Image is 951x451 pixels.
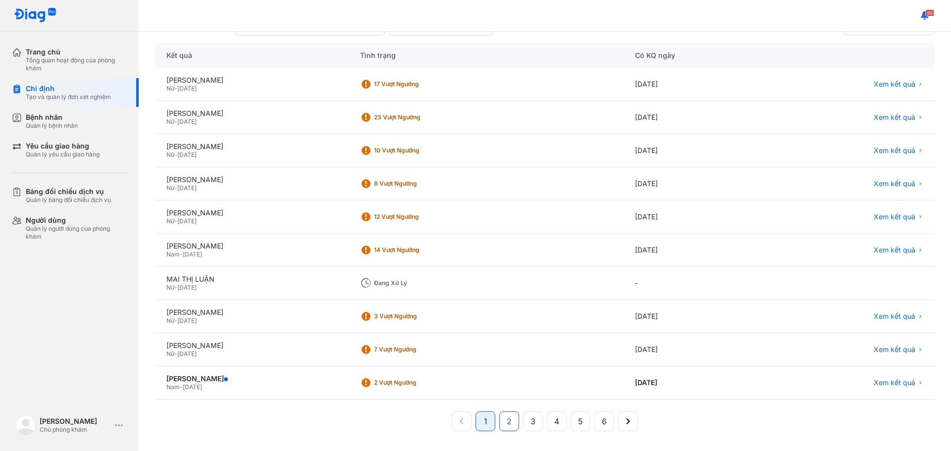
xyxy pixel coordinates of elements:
div: Chủ phòng khám [40,426,111,434]
button: 6 [594,411,614,431]
div: Kết quả [155,43,348,68]
div: [PERSON_NAME] [166,308,336,317]
div: Yêu cầu giao hàng [26,142,100,150]
div: [PERSON_NAME] [166,341,336,350]
span: 1 [484,415,487,427]
div: [DATE] [623,300,768,333]
div: Chỉ định [26,84,111,93]
div: [DATE] [623,68,768,101]
span: Nữ [166,317,174,324]
span: [DATE] [183,383,202,391]
img: logo [16,415,36,435]
span: - [180,251,183,258]
div: 14 Vượt ngưỡng [374,246,453,254]
div: [DATE] [623,134,768,167]
span: - [174,85,177,92]
span: - [180,383,183,391]
span: 4 [554,415,559,427]
span: - [174,184,177,192]
div: Tạo và quản lý đơn xét nghiệm [26,93,111,101]
button: 4 [547,411,567,431]
div: - [623,267,768,300]
span: - [174,217,177,225]
div: 3 Vượt ngưỡng [374,312,453,320]
span: Nữ [166,118,174,125]
button: 5 [571,411,590,431]
div: 7 Vượt ngưỡng [374,346,453,353]
div: Quản lý người dùng của phòng khám [26,225,127,241]
span: [DATE] [177,85,197,92]
div: Người dùng [26,216,127,225]
span: Nữ [166,284,174,291]
span: [DATE] [177,184,197,192]
span: 99 [925,9,934,16]
span: [DATE] [177,151,197,158]
div: 2 Vượt ngưỡng [374,379,453,387]
span: Nữ [166,85,174,92]
div: [PERSON_NAME] [166,242,336,251]
div: Quản lý bảng đối chiếu dịch vụ [26,196,111,204]
span: Nữ [166,217,174,225]
div: Đang xử lý [374,279,453,287]
div: [PERSON_NAME] [166,109,336,118]
span: - [174,284,177,291]
span: Xem kết quả [874,246,915,254]
span: Nam [166,251,180,258]
button: 2 [499,411,519,431]
div: [PERSON_NAME] [166,175,336,184]
div: [DATE] [623,200,768,234]
div: 17 Vượt ngưỡng [374,80,453,88]
div: 23 Vượt ngưỡng [374,113,453,121]
div: [PERSON_NAME] [166,374,336,383]
span: Xem kết quả [874,179,915,188]
span: - [174,118,177,125]
div: Tình trạng [348,43,623,68]
div: 8 Vượt ngưỡng [374,180,453,188]
span: 2 [507,415,512,427]
div: [DATE] [623,234,768,267]
button: 3 [523,411,543,431]
span: Xem kết quả [874,146,915,155]
div: [DATE] [623,167,768,200]
img: logo [14,8,56,23]
span: [DATE] [177,350,197,357]
button: 1 [475,411,495,431]
span: Nữ [166,184,174,192]
div: [PERSON_NAME] [40,417,111,426]
div: Quản lý yêu cầu giao hàng [26,150,100,158]
div: Quản lý bệnh nhân [26,122,78,130]
span: Nam [166,383,180,391]
span: Xem kết quả [874,212,915,221]
div: [PERSON_NAME] [166,142,336,151]
span: Xem kết quả [874,113,915,122]
span: 6 [602,415,607,427]
div: MAI THỊ LUẬN [166,275,336,284]
div: [DATE] [623,333,768,366]
div: [DATE] [623,101,768,134]
div: Có KQ ngày [623,43,768,68]
span: [DATE] [177,217,197,225]
span: [DATE] [183,251,202,258]
span: - [174,350,177,357]
div: Tổng quan hoạt động của phòng khám [26,56,127,72]
div: [DATE] [623,366,768,400]
div: Trang chủ [26,48,127,56]
span: - [174,317,177,324]
span: [DATE] [177,317,197,324]
span: 3 [530,415,535,427]
span: [DATE] [177,284,197,291]
span: Xem kết quả [874,80,915,89]
div: [PERSON_NAME] [166,208,336,217]
span: Nữ [166,151,174,158]
span: 5 [578,415,583,427]
span: [DATE] [177,118,197,125]
span: Xem kết quả [874,378,915,387]
div: Bảng đối chiếu dịch vụ [26,187,111,196]
span: Xem kết quả [874,312,915,321]
div: [PERSON_NAME] [166,76,336,85]
span: Xem kết quả [874,345,915,354]
div: 12 Vượt ngưỡng [374,213,453,221]
span: - [174,151,177,158]
div: Bệnh nhân [26,113,78,122]
span: Nữ [166,350,174,357]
